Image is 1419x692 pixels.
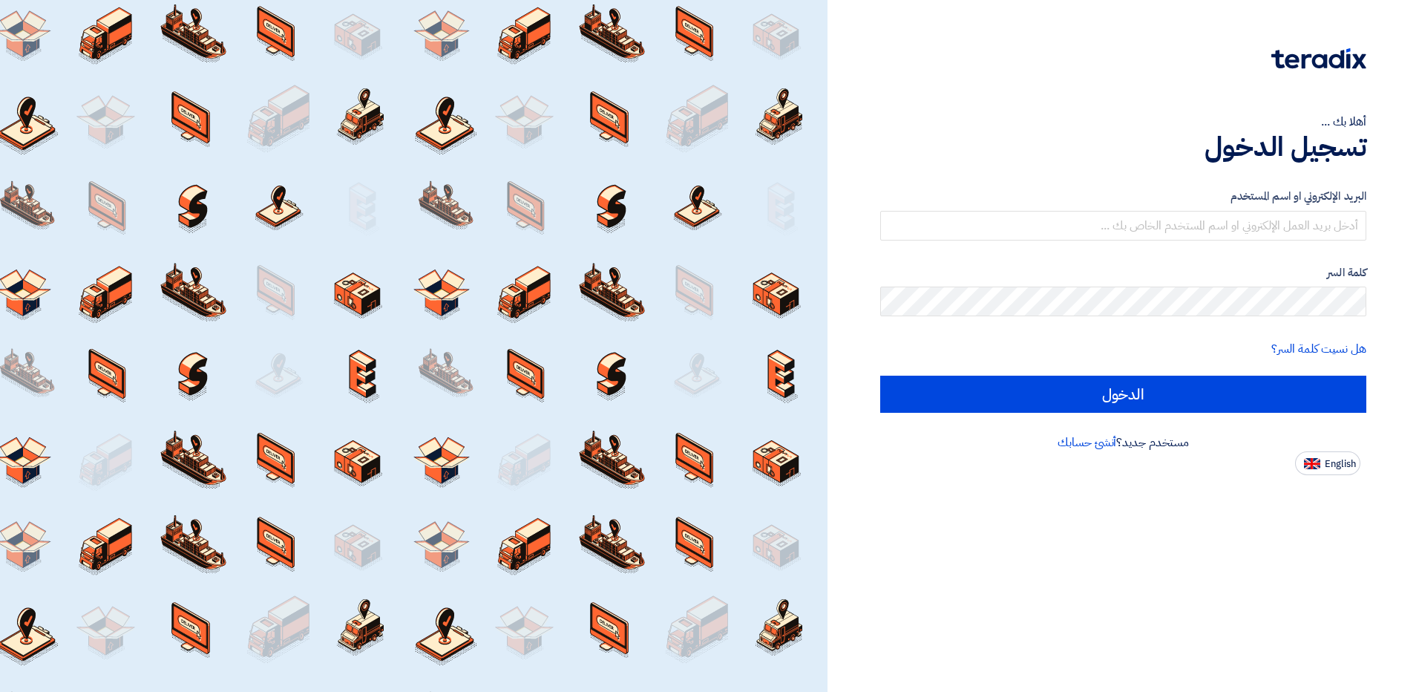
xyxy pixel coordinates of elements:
div: أهلا بك ... [880,113,1366,131]
a: هل نسيت كلمة السر؟ [1271,340,1366,358]
input: أدخل بريد العمل الإلكتروني او اسم المستخدم الخاص بك ... [880,211,1366,241]
h1: تسجيل الدخول [880,131,1366,163]
a: أنشئ حسابك [1058,434,1116,451]
input: الدخول [880,376,1366,413]
div: مستخدم جديد؟ [880,434,1366,451]
label: كلمة السر [880,264,1366,281]
span: English [1325,459,1356,469]
img: en-US.png [1304,458,1320,469]
img: Teradix logo [1271,48,1366,69]
button: English [1295,451,1360,475]
label: البريد الإلكتروني او اسم المستخدم [880,188,1366,205]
